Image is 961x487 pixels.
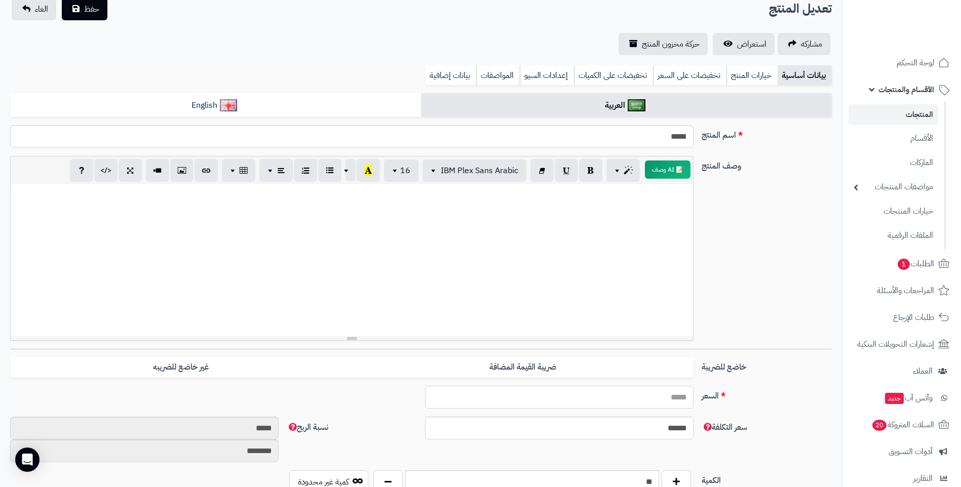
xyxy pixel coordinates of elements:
button: 📝 AI وصف [645,160,690,179]
span: السلات المتروكة [871,418,934,432]
a: إعدادات السيو [520,65,574,86]
button: IBM Plex Sans Arabic [422,159,526,182]
a: السلات المتروكة20 [849,413,955,437]
a: مشاركه [778,33,830,55]
span: لوحة التحكم [897,56,934,70]
a: خيارات المنتج [726,65,778,86]
button: 16 [384,159,418,182]
a: الأقسام [849,128,938,149]
span: الغاء [35,3,48,15]
a: تخفيضات على السعر [653,65,726,86]
label: ضريبة القيمة المضافة [352,357,694,378]
a: المراجعات والأسئلة [849,278,955,303]
span: وآتس آب [884,391,933,405]
a: المواصفات [476,65,520,86]
span: 1 [898,259,910,270]
label: خاضع للضريبة [698,357,836,373]
span: حفظ [84,3,99,15]
a: English [10,93,421,118]
a: لوحة التحكم [849,51,955,75]
a: الملفات الرقمية [849,225,938,247]
label: السعر [698,386,836,402]
span: مشاركه [801,38,822,50]
img: English [220,99,238,111]
span: العملاء [913,364,933,378]
a: إشعارات التحويلات البنكية [849,332,955,356]
span: حركة مخزون المنتج [642,38,700,50]
span: نسبة الربح [287,421,328,433]
label: الكمية [698,470,836,486]
img: logo-2.png [892,27,951,49]
a: المنتجات [849,104,938,125]
a: خيارات المنتجات [849,200,938,222]
a: استعراض [713,33,775,55]
a: الطلبات1 [849,252,955,276]
a: وآتس آبجديد [849,386,955,410]
a: طلبات الإرجاع [849,305,955,330]
a: العربية [421,93,832,118]
span: 16 [400,165,410,177]
span: الأقسام والمنتجات [878,83,934,97]
a: الماركات [849,152,938,174]
span: سعر التكلفة [702,421,747,433]
a: أدوات التسويق [849,439,955,464]
span: إشعارات التحويلات البنكية [857,337,934,351]
span: أدوات التسويق [889,444,933,459]
a: بيانات أساسية [778,65,832,86]
span: 20 [872,420,887,431]
a: بيانات إضافية [426,65,476,86]
span: IBM Plex Sans Arabic [441,165,518,177]
a: العملاء [849,359,955,383]
div: Open Intercom Messenger [15,448,40,472]
span: الطلبات [897,257,934,271]
span: المراجعات والأسئلة [877,283,934,298]
img: العربية [628,99,645,111]
a: حركة مخزون المنتج [619,33,708,55]
span: جديد [885,393,904,404]
label: اسم المنتج [698,125,836,141]
span: طلبات الإرجاع [893,310,934,324]
span: استعراض [737,38,766,50]
label: غير خاضع للضريبه [10,357,352,378]
a: مواصفات المنتجات [849,176,938,198]
a: تخفيضات على الكميات [574,65,653,86]
span: التقارير [913,471,933,485]
label: وصف المنتج [698,156,836,172]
